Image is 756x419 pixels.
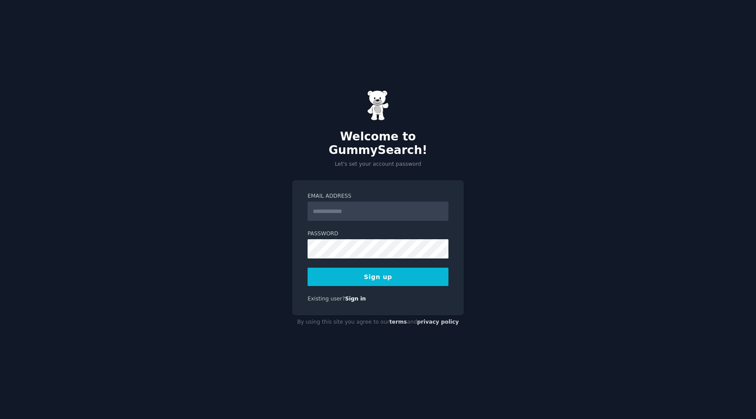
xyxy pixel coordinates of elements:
label: Password [308,230,448,238]
span: Existing user? [308,296,345,302]
img: Gummy Bear [367,90,389,121]
a: Sign in [345,296,366,302]
a: privacy policy [417,319,459,325]
label: Email Address [308,192,448,200]
a: terms [389,319,407,325]
button: Sign up [308,268,448,286]
h2: Welcome to GummySearch! [292,130,464,157]
p: Let's set your account password [292,161,464,168]
div: By using this site you agree to our and [292,315,464,329]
